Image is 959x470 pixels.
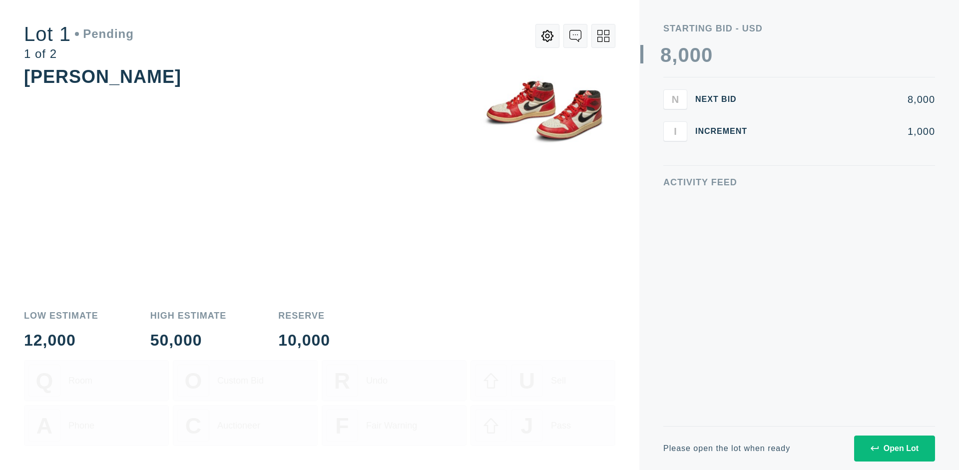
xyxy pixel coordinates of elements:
div: Activity Feed [663,178,935,187]
div: Lot 1 [24,24,134,44]
button: N [663,89,687,109]
div: 0 [678,45,689,65]
div: 1 of 2 [24,48,134,60]
div: 8,000 [763,94,935,104]
div: Open Lot [871,444,919,453]
div: Starting Bid - USD [663,24,935,33]
span: I [674,125,677,137]
button: Open Lot [854,436,935,462]
div: Pending [75,28,134,40]
span: N [672,93,679,105]
div: 10,000 [278,332,330,348]
div: High Estimate [150,311,227,320]
div: 1,000 [763,126,935,136]
div: Reserve [278,311,330,320]
button: I [663,121,687,141]
div: Please open the lot when ready [663,445,790,453]
div: 0 [701,45,713,65]
div: [PERSON_NAME] [24,66,181,87]
div: 12,000 [24,332,98,348]
div: 0 [690,45,701,65]
div: Increment [695,127,755,135]
div: Next Bid [695,95,755,103]
div: 8 [660,45,672,65]
div: 50,000 [150,332,227,348]
div: , [672,45,678,245]
div: Low Estimate [24,311,98,320]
